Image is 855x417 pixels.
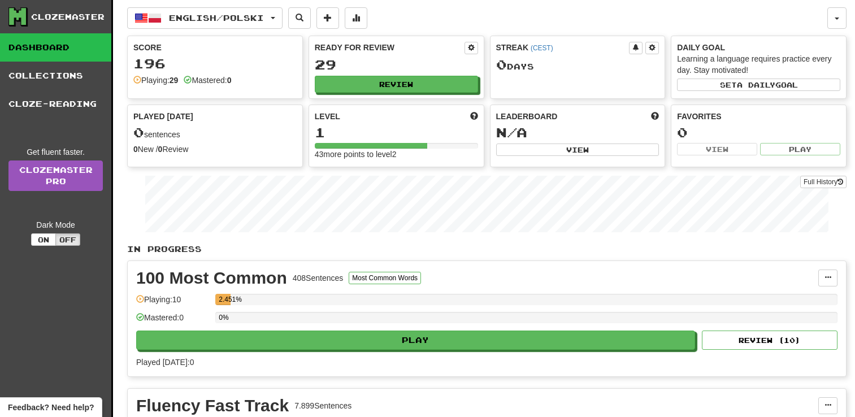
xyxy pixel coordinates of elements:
[55,233,80,246] button: Off
[315,125,478,140] div: 1
[800,176,847,188] button: Full History
[136,358,194,367] span: Played [DATE]: 0
[184,75,231,86] div: Mastered:
[127,7,283,29] button: English/Polski
[133,75,178,86] div: Playing:
[677,42,840,53] div: Daily Goal
[31,11,105,23] div: Clozemaster
[496,58,659,72] div: Day s
[136,312,210,331] div: Mastered: 0
[294,400,351,411] div: 7.899 Sentences
[677,111,840,122] div: Favorites
[227,76,232,85] strong: 0
[8,402,94,413] span: Open feedback widget
[496,57,507,72] span: 0
[133,42,297,53] div: Score
[133,125,297,140] div: sentences
[315,42,465,53] div: Ready for Review
[737,81,775,89] span: a daily
[136,331,695,350] button: Play
[760,143,840,155] button: Play
[127,244,847,255] p: In Progress
[133,111,193,122] span: Played [DATE]
[158,145,163,154] strong: 0
[8,160,103,191] a: ClozemasterPro
[349,272,421,284] button: Most Common Words
[31,233,56,246] button: On
[136,294,210,312] div: Playing: 10
[315,76,478,93] button: Review
[133,124,144,140] span: 0
[470,111,478,122] span: Score more points to level up
[288,7,311,29] button: Search sentences
[677,53,840,76] div: Learning a language requires practice every day. Stay motivated!
[315,149,478,160] div: 43 more points to level 2
[133,57,297,71] div: 196
[702,331,837,350] button: Review (10)
[8,219,103,231] div: Dark Mode
[133,144,297,155] div: New / Review
[316,7,339,29] button: Add sentence to collection
[133,145,138,154] strong: 0
[496,42,630,53] div: Streak
[651,111,659,122] span: This week in points, UTC
[677,143,757,155] button: View
[531,44,553,52] a: (CEST)
[293,272,344,284] div: 408 Sentences
[315,58,478,72] div: 29
[169,13,264,23] span: English / Polski
[8,146,103,158] div: Get fluent faster.
[677,79,840,91] button: Seta dailygoal
[345,7,367,29] button: More stats
[496,124,527,140] span: N/A
[170,76,179,85] strong: 29
[219,294,231,305] div: 2.451%
[677,125,840,140] div: 0
[496,111,558,122] span: Leaderboard
[136,270,287,286] div: 100 Most Common
[496,144,659,156] button: View
[136,397,289,414] div: Fluency Fast Track
[315,111,340,122] span: Level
